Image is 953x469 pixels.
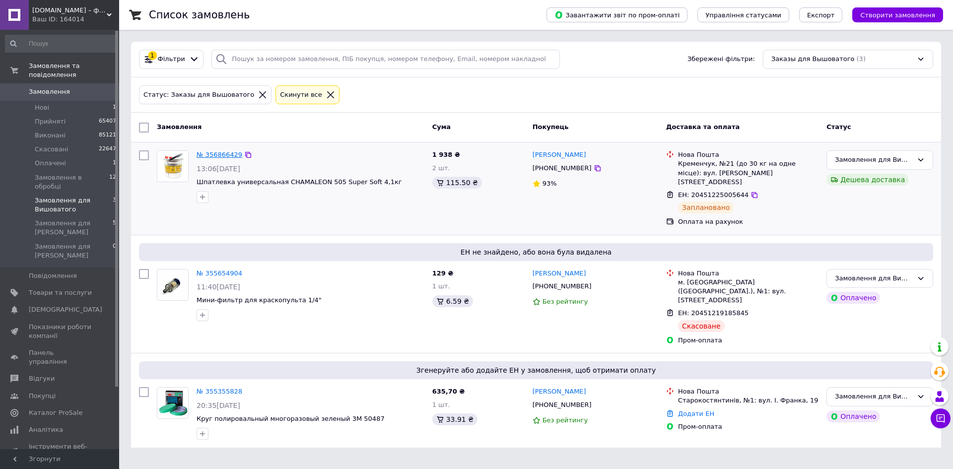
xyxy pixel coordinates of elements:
span: 3 [113,196,116,214]
div: Замовлення для Вишоватого [835,392,913,402]
div: 33.91 ₴ [432,413,477,425]
a: Мини-фильтр для краскопульта 1/4" [197,296,322,304]
div: Пром-оплата [678,422,818,431]
span: Виконані [35,131,66,140]
span: Статус [826,123,851,131]
span: Без рейтингу [543,416,588,424]
div: Дешева доставка [826,174,909,186]
span: ЕН: 20451219185845 [678,309,749,317]
div: Статус: Заказы для Вышоватого [141,90,256,100]
span: 1 [113,103,116,112]
span: 1 938 ₴ [432,151,460,158]
div: Оплачено [826,410,880,422]
span: 93% [543,180,557,187]
div: Оплата на рахунок [678,217,818,226]
a: Фото товару [157,269,189,301]
span: [PHONE_NUMBER] [533,164,592,172]
button: Чат з покупцем [931,408,951,428]
span: Відгуки [29,374,55,383]
div: Заплановано [678,201,734,213]
span: Експорт [807,11,835,19]
span: Покупець [533,123,569,131]
a: Шпатлевка универсальная CHAMALEON 505 Super Soft 4,1кг [197,178,402,186]
div: Старокостянтинів, №1: вул. І. Франка, 19 [678,396,818,405]
span: Панель управління [29,348,92,366]
a: № 355654904 [197,269,242,277]
div: 6.59 ₴ [432,295,473,307]
div: Скасоване [678,320,725,332]
span: [PHONE_NUMBER] [533,282,592,290]
span: Аналітика [29,425,63,434]
div: 1 [148,51,157,60]
div: Оплачено [826,292,880,304]
button: Управління статусами [697,7,789,22]
span: [PHONE_NUMBER] [533,401,592,408]
span: Замовлення в обробці [35,173,109,191]
span: Товари та послуги [29,288,92,297]
span: 2 шт. [432,164,450,172]
span: 0 [113,242,116,260]
a: [PERSON_NAME] [533,269,586,278]
span: Каталог ProSale [29,408,82,417]
a: Створити замовлення [842,11,943,18]
a: Круг полировальный многоразовый зеленый 3M 50487 [197,415,385,422]
span: Прийняті [35,117,66,126]
div: Нова Пошта [678,269,818,278]
img: Фото товару [158,269,187,300]
span: 1 шт. [432,282,450,290]
span: Збережені фільтри: [687,55,755,64]
span: (3) [857,55,866,63]
div: 115.50 ₴ [432,177,482,189]
span: 1 шт. [432,401,450,408]
div: м. [GEOGRAPHIC_DATA] ([GEOGRAPHIC_DATA].), №1: вул. [STREET_ADDRESS] [678,278,818,305]
div: Нова Пошта [678,387,818,396]
a: Фото товару [157,150,189,182]
button: Створити замовлення [852,7,943,22]
a: Додати ЕН [678,410,714,417]
span: Управління статусами [705,11,781,19]
span: Замовлення для [PERSON_NAME] [35,242,113,260]
div: Замовлення для Вишоватого [835,155,913,165]
span: Заказы для Вышоватого [771,55,855,64]
span: Замовлення [157,123,202,131]
span: 13:06[DATE] [197,165,240,173]
button: Експорт [799,7,843,22]
span: Інструменти веб-майстра та SEO [29,442,92,460]
span: Завантажити звіт по пром-оплаті [554,10,680,19]
a: № 356866429 [197,151,242,158]
a: [PERSON_NAME] [533,387,586,397]
span: ЕН не знайдено, або вона була видалена [143,247,929,257]
span: Замовлення для [PERSON_NAME] [35,219,113,237]
span: 129 ₴ [432,269,454,277]
div: Замовлення для Вишоватого [835,273,913,284]
div: Ваш ID: 164014 [32,15,119,24]
span: Доставка та оплата [666,123,740,131]
h1: Список замовлень [149,9,250,21]
span: ЕН: 20451225005644 [678,191,749,199]
span: Фільтри [158,55,185,64]
div: Нова Пошта [678,150,818,159]
span: Створити замовлення [860,11,935,19]
span: Замовлення для Вишоватого [35,196,113,214]
div: Кременчук, №21 (до 30 кг на одне місце): вул. [PERSON_NAME][STREET_ADDRESS] [678,159,818,187]
span: 1 [113,159,116,168]
span: Без рейтингу [543,298,588,305]
div: Пром-оплата [678,336,818,345]
span: 22647 [99,145,116,154]
span: Показники роботи компанії [29,323,92,340]
span: 12 [109,173,116,191]
span: Покупці [29,392,56,401]
span: [DEMOGRAPHIC_DATA] [29,305,102,314]
button: Завантажити звіт по пром-оплаті [546,7,687,22]
a: [PERSON_NAME] [533,150,586,160]
span: 11:40[DATE] [197,283,240,291]
div: Cкинути все [278,90,324,100]
span: Оплачені [35,159,66,168]
span: Замовлення та повідомлення [29,62,119,79]
input: Пошук за номером замовлення, ПІБ покупця, номером телефону, Email, номером накладної [211,50,560,69]
span: Замовлення [29,87,70,96]
span: Cума [432,123,451,131]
